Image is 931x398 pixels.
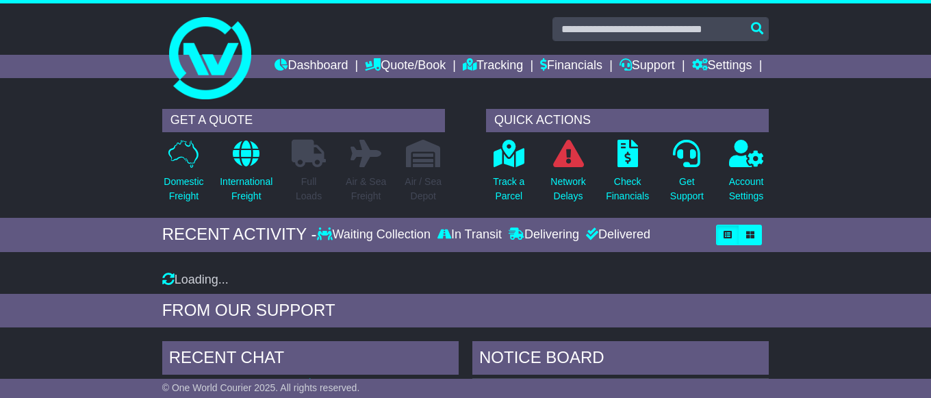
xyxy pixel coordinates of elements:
[162,382,360,393] span: © One World Courier 2025. All rights reserved.
[670,175,704,203] p: Get Support
[492,139,525,211] a: Track aParcel
[692,55,752,78] a: Settings
[583,227,650,242] div: Delivered
[550,139,586,211] a: NetworkDelays
[728,139,765,211] a: AccountSettings
[275,55,348,78] a: Dashboard
[292,175,326,203] p: Full Loads
[463,55,523,78] a: Tracking
[164,175,203,203] p: Domestic Freight
[162,225,317,245] div: RECENT ACTIVITY -
[365,55,446,78] a: Quote/Book
[605,139,650,211] a: CheckFinancials
[220,175,272,203] p: International Freight
[486,109,769,132] div: QUICK ACTIONS
[346,175,386,203] p: Air & Sea Freight
[162,109,445,132] div: GET A QUOTE
[162,301,769,321] div: FROM OUR SUPPORT
[550,175,585,203] p: Network Delays
[669,139,704,211] a: GetSupport
[540,55,602,78] a: Financials
[472,341,769,378] div: NOTICE BOARD
[317,227,434,242] div: Waiting Collection
[606,175,649,203] p: Check Financials
[163,139,204,211] a: DomesticFreight
[505,227,583,242] div: Delivering
[162,273,769,288] div: Loading...
[493,175,524,203] p: Track a Parcel
[729,175,764,203] p: Account Settings
[434,227,505,242] div: In Transit
[162,341,459,378] div: RECENT CHAT
[219,139,273,211] a: InternationalFreight
[620,55,675,78] a: Support
[405,175,442,203] p: Air / Sea Depot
